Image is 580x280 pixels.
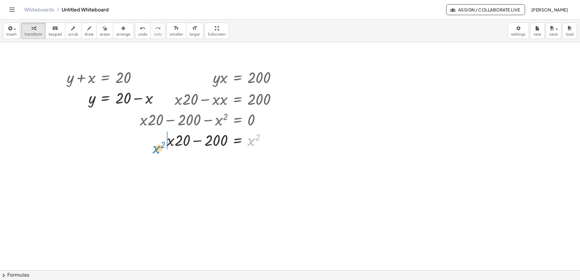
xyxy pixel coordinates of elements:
[113,23,134,39] button: arrange
[166,23,186,39] button: format_sizesmaller
[100,32,110,37] span: erase
[173,25,179,32] i: format_size
[155,25,161,32] i: redo
[530,23,545,39] button: new
[52,25,58,32] i: keyboard
[85,32,94,37] span: draw
[192,25,198,32] i: format_size
[45,23,65,39] button: keyboardkeypad
[24,7,54,13] a: Whiteboards
[21,23,46,39] button: transform
[116,32,130,37] span: arrange
[49,32,62,37] span: keypad
[68,32,78,37] span: scrub
[508,23,529,39] button: settings
[140,25,146,32] i: undo
[546,23,561,39] button: save
[24,32,42,37] span: transform
[189,32,200,37] span: larger
[549,32,558,37] span: save
[96,23,113,39] button: erase
[186,23,203,39] button: format_sizelarger
[170,32,183,37] span: smaller
[511,32,526,37] span: settings
[531,7,568,12] span: [PERSON_NAME]
[533,32,541,37] span: new
[150,23,165,39] button: redoredo
[7,5,17,14] button: Toggle navigation
[135,23,151,39] button: undoundo
[566,32,574,37] span: load
[65,23,82,39] button: scrub
[562,23,577,39] button: load
[6,32,17,37] span: insert
[154,32,162,37] span: redo
[81,23,97,39] button: draw
[3,23,20,39] button: insert
[451,7,520,12] span: Assign / Collaborate Live
[208,32,225,37] span: fullscreen
[205,23,229,39] button: fullscreen
[138,32,147,37] span: undo
[446,4,525,15] button: Assign / Collaborate Live
[526,4,573,15] button: [PERSON_NAME]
